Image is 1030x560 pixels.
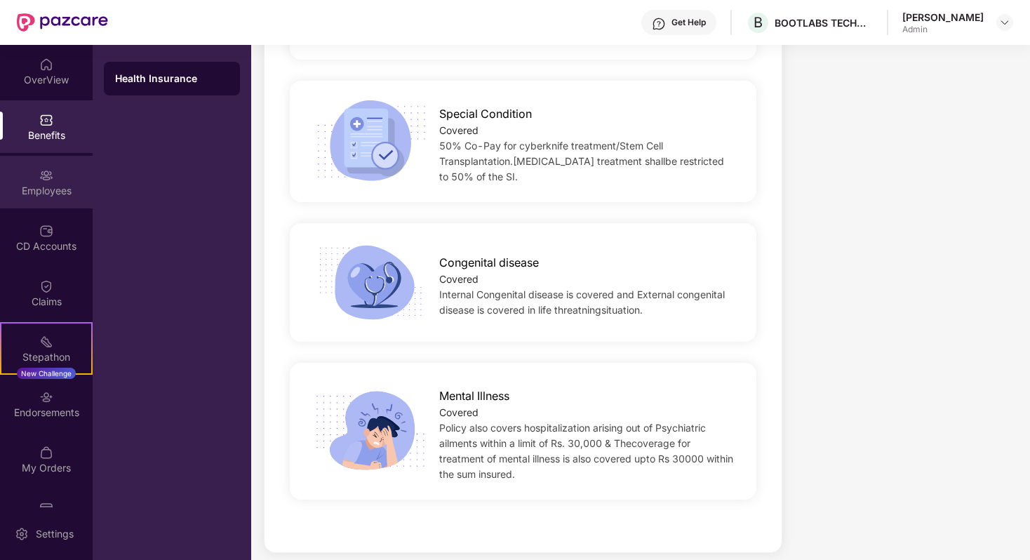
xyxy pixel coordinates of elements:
[17,13,108,32] img: New Pazcare Logo
[439,105,532,123] span: Special Condition
[439,422,733,480] span: Policy also covers hospitalization arising out of Psychiatric ailments within a limit of Rs. 30,0...
[439,254,539,272] span: Congenital disease
[439,387,509,405] span: Mental Illness
[39,224,53,238] img: svg+xml;base64,PHN2ZyBpZD0iQ0RfQWNjb3VudHMiIGRhdGEtbmFtZT0iQ0QgQWNjb3VudHMiIHhtbG5zPSJodHRwOi8vd3...
[311,100,430,182] img: icon
[439,405,735,420] div: Covered
[999,17,1010,28] img: svg+xml;base64,PHN2ZyBpZD0iRHJvcGRvd24tMzJ4MzIiIHhtbG5zPSJodHRwOi8vd3d3LnczLm9yZy8yMDAwL3N2ZyIgd2...
[39,446,53,460] img: svg+xml;base64,PHN2ZyBpZD0iTXlfT3JkZXJzIiBkYXRhLW5hbWU9Ik15IE9yZGVycyIgeG1sbnM9Imh0dHA6Ly93d3cudz...
[39,501,53,515] img: svg+xml;base64,PHN2ZyBpZD0iUGF6Y2FyZCIgeG1sbnM9Imh0dHA6Ly93d3cudzMub3JnLzIwMDAvc3ZnIiB3aWR0aD0iMj...
[311,241,430,324] img: icon
[439,272,735,287] div: Covered
[902,24,984,35] div: Admin
[671,17,706,28] div: Get Help
[39,279,53,293] img: svg+xml;base64,PHN2ZyBpZD0iQ2xhaW0iIHhtbG5zPSJodHRwOi8vd3d3LnczLm9yZy8yMDAwL3N2ZyIgd2lkdGg9IjIwIi...
[311,389,430,472] img: icon
[439,123,735,138] div: Covered
[902,11,984,24] div: [PERSON_NAME]
[39,113,53,127] img: svg+xml;base64,PHN2ZyBpZD0iQmVuZWZpdHMiIHhtbG5zPSJodHRwOi8vd3d3LnczLm9yZy8yMDAwL3N2ZyIgd2lkdGg9Ij...
[439,140,724,182] span: 50% Co-Pay for cyberknife treatment/Stem Cell Transplantation.[MEDICAL_DATA] treatment shallbe re...
[32,527,78,541] div: Settings
[39,390,53,404] img: svg+xml;base64,PHN2ZyBpZD0iRW5kb3JzZW1lbnRzIiB4bWxucz0iaHR0cDovL3d3dy53My5vcmcvMjAwMC9zdmciIHdpZH...
[15,527,29,541] img: svg+xml;base64,PHN2ZyBpZD0iU2V0dGluZy0yMHgyMCIgeG1sbnM9Imh0dHA6Ly93d3cudzMub3JnLzIwMDAvc3ZnIiB3aW...
[775,16,873,29] div: BOOTLABS TECHNOLOGIES PRIVATE LIMITED
[115,72,229,86] div: Health Insurance
[754,14,763,31] span: B
[39,58,53,72] img: svg+xml;base64,PHN2ZyBpZD0iSG9tZSIgeG1sbnM9Imh0dHA6Ly93d3cudzMub3JnLzIwMDAvc3ZnIiB3aWR0aD0iMjAiIG...
[1,350,91,364] div: Stepathon
[439,288,725,316] span: Internal Congenital disease is covered and External congenital disease is covered in life threatn...
[39,335,53,349] img: svg+xml;base64,PHN2ZyB4bWxucz0iaHR0cDovL3d3dy53My5vcmcvMjAwMC9zdmciIHdpZHRoPSIyMSIgaGVpZ2h0PSIyMC...
[39,168,53,182] img: svg+xml;base64,PHN2ZyBpZD0iRW1wbG95ZWVzIiB4bWxucz0iaHR0cDovL3d3dy53My5vcmcvMjAwMC9zdmciIHdpZHRoPS...
[17,368,76,379] div: New Challenge
[652,17,666,31] img: svg+xml;base64,PHN2ZyBpZD0iSGVscC0zMngzMiIgeG1sbnM9Imh0dHA6Ly93d3cudzMub3JnLzIwMDAvc3ZnIiB3aWR0aD...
